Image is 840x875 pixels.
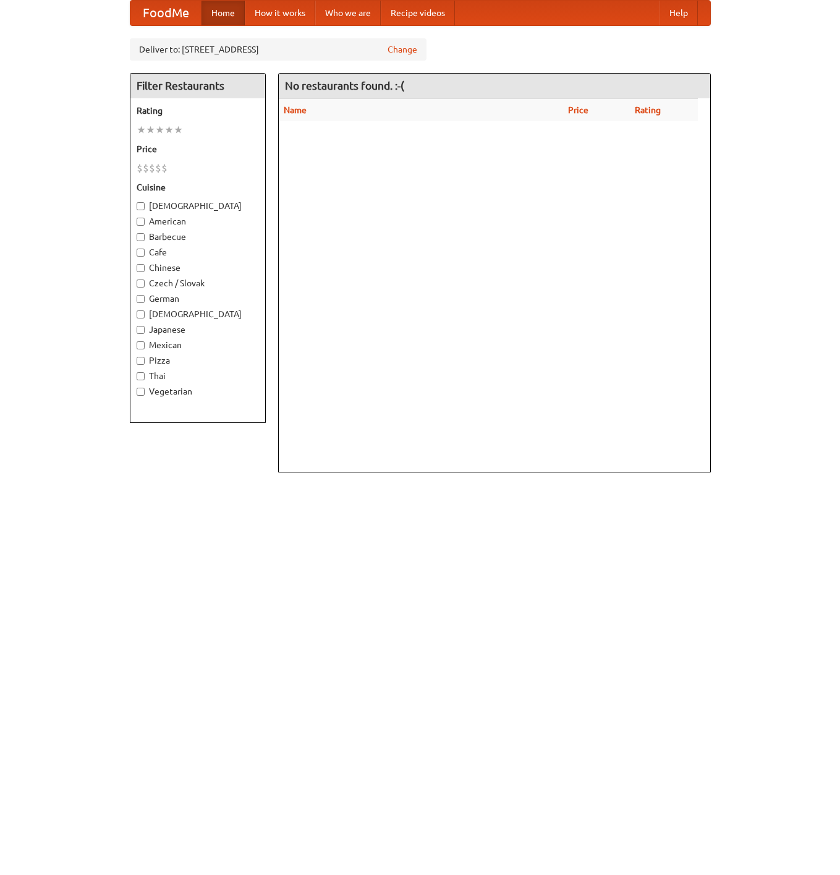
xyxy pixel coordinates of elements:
[137,341,145,349] input: Mexican
[137,295,145,303] input: German
[137,323,259,336] label: Japanese
[137,181,259,194] h5: Cuisine
[164,123,174,137] li: ★
[137,233,145,241] input: Barbecue
[137,326,145,334] input: Japanese
[137,202,145,210] input: [DEMOGRAPHIC_DATA]
[130,74,265,98] h4: Filter Restaurants
[315,1,381,25] a: Who we are
[137,277,259,289] label: Czech / Slovak
[161,161,168,175] li: $
[137,215,259,228] label: American
[137,231,259,243] label: Barbecue
[143,161,149,175] li: $
[285,80,404,92] ng-pluralize: No restaurants found. :-(
[245,1,315,25] a: How it works
[137,354,259,367] label: Pizza
[137,105,259,117] h5: Rating
[155,161,161,175] li: $
[635,105,661,115] a: Rating
[174,123,183,137] li: ★
[137,143,259,155] h5: Price
[660,1,698,25] a: Help
[137,370,259,382] label: Thai
[137,123,146,137] li: ★
[146,123,155,137] li: ★
[137,308,259,320] label: [DEMOGRAPHIC_DATA]
[137,292,259,305] label: German
[381,1,455,25] a: Recipe videos
[137,385,259,398] label: Vegetarian
[130,1,202,25] a: FoodMe
[137,310,145,318] input: [DEMOGRAPHIC_DATA]
[137,388,145,396] input: Vegetarian
[137,264,145,272] input: Chinese
[155,123,164,137] li: ★
[137,200,259,212] label: [DEMOGRAPHIC_DATA]
[202,1,245,25] a: Home
[130,38,426,61] div: Deliver to: [STREET_ADDRESS]
[388,43,417,56] a: Change
[137,339,259,351] label: Mexican
[137,280,145,288] input: Czech / Slovak
[137,357,145,365] input: Pizza
[137,249,145,257] input: Cafe
[137,161,143,175] li: $
[284,105,307,115] a: Name
[137,372,145,380] input: Thai
[137,262,259,274] label: Chinese
[137,218,145,226] input: American
[568,105,588,115] a: Price
[137,246,259,258] label: Cafe
[149,161,155,175] li: $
